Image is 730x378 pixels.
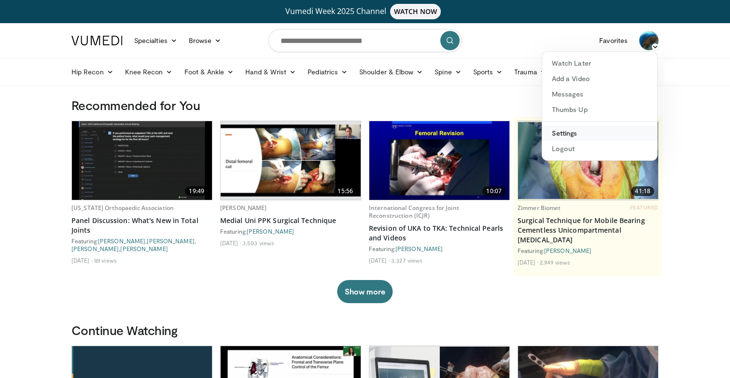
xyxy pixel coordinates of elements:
span: FEATURED [630,204,659,211]
div: Featuring: [220,227,361,235]
img: 80405c95-6aea-4cda-9869-70f6c93ce453.620x360_q85_upscale.jpg [221,125,361,196]
a: Messages [542,86,657,102]
div: Featuring: [369,245,510,252]
a: 10:07 [369,121,509,200]
li: [DATE] [518,258,538,266]
a: [PERSON_NAME] [98,238,145,244]
li: [DATE] [220,239,241,247]
a: Sports [467,62,509,82]
a: Panel Discussion: What's New in Total Joints [71,216,212,235]
a: International Congress for Joint Reconstruction (ICJR) [369,204,459,220]
a: 19:49 [72,121,212,200]
a: Specialties [128,31,183,50]
span: 15:56 [334,186,357,196]
a: Zimmer Biomet [518,204,561,212]
div: Avatar [542,51,658,161]
li: [DATE] [369,256,390,264]
a: 41:18 [518,121,658,200]
a: Shoulder & Elbow [353,62,429,82]
h3: Recommended for You [71,98,659,113]
a: [PERSON_NAME] [395,245,443,252]
li: 3,327 views [391,256,422,264]
a: Spine [429,62,467,82]
a: Logout [542,141,657,156]
img: VuMedi Logo [71,36,123,45]
a: Revision of UKA to TKA: Technical Pearls and Videos [369,224,510,243]
li: [DATE] [71,256,92,264]
a: Add a Video [542,71,657,86]
a: Surgical Technique for Mobile Bearing Cementless Unicompartmental [MEDICAL_DATA] [518,216,659,245]
a: Settings [542,126,657,141]
a: 15:56 [221,121,361,200]
a: Trauma [508,62,552,82]
div: Featuring: , , , [71,237,212,252]
img: Avatar [639,31,659,50]
a: [PERSON_NAME] [71,245,119,252]
span: 19:49 [185,186,208,196]
a: [PERSON_NAME] [247,228,294,235]
button: Show more [337,280,393,303]
input: Search topics, interventions [268,29,462,52]
a: Knee Recon [119,62,179,82]
li: 3,503 views [242,239,274,247]
a: Watch Later [542,56,657,71]
a: [PERSON_NAME] [120,245,168,252]
li: 161 views [94,256,117,264]
a: [US_STATE] Orthopaedic Association [71,204,174,212]
li: 2,949 views [540,258,570,266]
img: e9ed289e-2b85-4599-8337-2e2b4fe0f32a.620x360_q85_upscale.jpg [518,122,658,199]
img: 9178dbf3-5ee4-4ecb-bec3-d6a21ab1ed0c.620x360_q85_upscale.jpg [369,121,509,200]
a: Vumedi Week 2025 ChannelWATCH NOW [73,4,657,19]
a: Foot & Ankle [179,62,240,82]
span: 10:07 [482,186,505,196]
span: WATCH NOW [390,4,441,19]
a: Favorites [593,31,633,50]
div: Featuring: [518,247,659,254]
a: [PERSON_NAME] [147,238,194,244]
a: Thumbs Up [542,102,657,117]
img: ccc24972-9600-4baa-a65e-588250812ded.620x360_q85_upscale.jpg [72,121,212,200]
h3: Continue Watching [71,322,659,338]
a: Medial Uni PPK Surgical Technique [220,216,361,225]
a: Browse [183,31,227,50]
a: [PERSON_NAME] [544,247,591,254]
a: [PERSON_NAME] [220,204,267,212]
span: 41:18 [631,186,654,196]
a: Pediatrics [302,62,353,82]
a: Hand & Wrist [239,62,302,82]
a: Hip Recon [66,62,119,82]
